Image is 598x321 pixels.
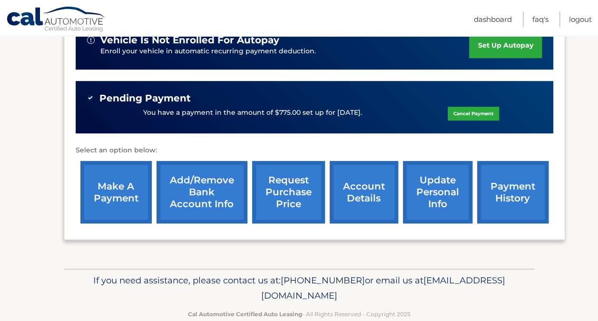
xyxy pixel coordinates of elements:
[70,273,529,303] p: If you need assistance, please contact us at: or email us at
[99,92,191,104] span: Pending Payment
[569,11,592,27] a: Logout
[188,311,302,318] strong: Cal Automotive Certified Auto Leasing
[477,161,549,223] a: payment history
[330,161,398,223] a: account details
[100,46,470,57] p: Enroll your vehicle in automatic recurring payment deduction.
[70,309,529,319] p: - All Rights Reserved - Copyright 2025
[76,145,553,156] p: Select an option below:
[6,6,106,34] a: Cal Automotive
[261,275,505,301] span: [EMAIL_ADDRESS][DOMAIN_NAME]
[87,36,95,44] img: alert-white.svg
[143,108,362,118] p: You have a payment in the amount of $775.00 set up for [DATE].
[532,11,549,27] a: FAQ's
[469,33,541,58] a: set up autopay
[448,107,499,120] a: Cancel Payment
[80,161,152,223] a: make a payment
[474,11,512,27] a: Dashboard
[157,161,247,223] a: Add/Remove bank account info
[100,34,279,46] span: vehicle is not enrolled for autopay
[281,275,365,286] span: [PHONE_NUMBER]
[87,94,94,101] img: check-green.svg
[403,161,472,223] a: update personal info
[252,161,325,223] a: request purchase price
